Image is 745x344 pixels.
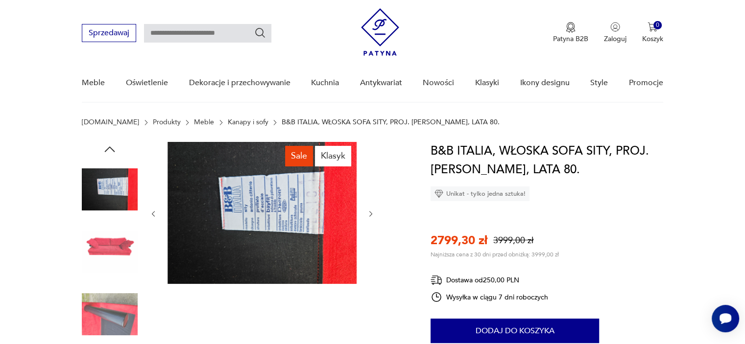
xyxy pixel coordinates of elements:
[82,224,138,280] img: Zdjęcie produktu B&B ITALIA, WŁOSKA SOFA SITY, PROJ. ANTONIO CITTERIO, LATA 80.
[642,34,663,44] p: Koszyk
[228,118,268,126] a: Kanapy i sofy
[431,232,487,249] p: 2799,30 zł
[311,64,339,102] a: Kuchnia
[361,8,399,56] img: Patyna - sklep z meblami i dekoracjami vintage
[82,286,138,342] img: Zdjęcie produktu B&B ITALIA, WŁOSKA SOFA SITY, PROJ. ANTONIO CITTERIO, LATA 80.
[423,64,454,102] a: Nowości
[610,22,620,32] img: Ikonka użytkownika
[194,118,214,126] a: Meble
[82,118,139,126] a: [DOMAIN_NAME]
[360,64,402,102] a: Antykwariat
[82,30,136,37] a: Sprzedawaj
[82,161,138,217] img: Zdjęcie produktu B&B ITALIA, WŁOSKA SOFA SITY, PROJ. ANTONIO CITTERIO, LATA 80.
[82,24,136,42] button: Sprzedawaj
[475,64,499,102] a: Klasyki
[431,291,548,303] div: Wysyłka w ciągu 7 dni roboczych
[285,146,313,166] div: Sale
[315,146,351,166] div: Klasyk
[648,22,657,32] img: Ikona koszyka
[254,27,266,39] button: Szukaj
[431,251,559,258] p: Najniższa cena z 30 dni przed obniżką: 3999,00 zł
[604,22,626,44] button: Zaloguj
[126,64,168,102] a: Oświetlenie
[629,64,663,102] a: Promocje
[434,189,443,198] img: Ikona diamentu
[431,319,599,343] button: Dodaj do koszyka
[653,21,662,29] div: 0
[153,118,181,126] a: Produkty
[566,22,576,33] img: Ikona medalu
[431,274,442,286] img: Ikona dostawy
[642,22,663,44] button: 0Koszyk
[189,64,290,102] a: Dekoracje i przechowywanie
[520,64,569,102] a: Ikony designu
[431,274,548,286] div: Dostawa od 250,00 PLN
[493,234,533,247] p: 3999,00 zł
[82,64,105,102] a: Meble
[431,142,663,179] h1: B&B ITALIA, WŁOSKA SOFA SITY, PROJ. [PERSON_NAME], LATA 80.
[604,34,626,44] p: Zaloguj
[553,22,588,44] button: Patyna B2B
[431,186,529,201] div: Unikat - tylko jedna sztuka!
[168,142,357,284] img: Zdjęcie produktu B&B ITALIA, WŁOSKA SOFA SITY, PROJ. ANTONIO CITTERIO, LATA 80.
[553,34,588,44] p: Patyna B2B
[590,64,608,102] a: Style
[712,305,739,332] iframe: Smartsupp widget button
[553,22,588,44] a: Ikona medaluPatyna B2B
[282,118,500,126] p: B&B ITALIA, WŁOSKA SOFA SITY, PROJ. [PERSON_NAME], LATA 80.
